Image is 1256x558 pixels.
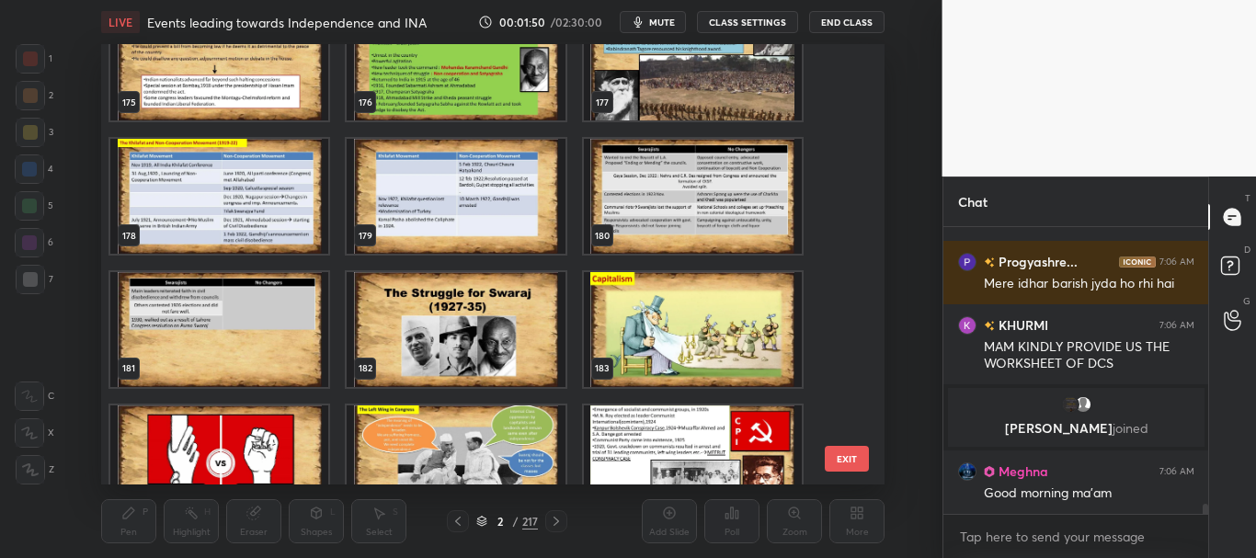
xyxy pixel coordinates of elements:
[984,321,995,331] img: no-rating-badge.077c3623.svg
[995,252,1078,271] h6: Progyashre...
[1112,419,1148,437] span: joined
[1245,191,1250,205] p: T
[110,405,328,520] img: 1759714557Q5ZBWH.pdf
[584,6,802,121] img: 1759714557Q5ZBWH.pdf
[101,44,852,484] div: grid
[15,228,53,257] div: 6
[959,421,1193,436] p: [PERSON_NAME]
[649,16,675,28] span: mute
[1159,466,1194,477] div: 7:06 AM
[995,461,1048,481] h6: Meghna
[809,11,885,33] button: End Class
[110,272,328,387] img: 1759714557Q5ZBWH.pdf
[16,265,53,294] div: 7
[16,118,53,147] div: 3
[984,338,1194,373] div: MAM KINDLY PROVIDE US THE WORKSHEET OF DCS
[620,11,686,33] button: mute
[984,275,1194,293] div: Mere idhar barish jyda ho rhi hai
[1243,294,1250,308] p: G
[1119,256,1156,268] img: iconic-dark.1390631f.png
[491,516,509,527] div: 2
[348,272,565,387] img: 1759714557Q5ZBWH.pdf
[1159,320,1194,331] div: 7:06 AM
[697,11,798,33] button: CLASS SETTINGS
[958,316,976,335] img: 932665a7c5b24a3694d5ca80951063f5.38311704_3
[984,484,1194,503] div: Good morning ma'am
[943,227,1209,514] div: grid
[584,272,802,387] img: 1759714557Q5ZBWH.pdf
[15,418,54,448] div: X
[16,44,52,74] div: 1
[958,253,976,271] img: 3
[15,154,53,184] div: 4
[522,513,538,530] div: 217
[1244,243,1250,256] p: D
[584,405,802,520] img: 1759714557Q5ZBWH.pdf
[984,466,995,477] img: Learner_Badge_pro_50a137713f.svg
[984,257,995,268] img: no-rating-badge.077c3623.svg
[1060,395,1079,414] img: 3
[110,139,328,254] img: 1759714557Q5ZBWH.pdf
[16,455,54,484] div: Z
[1073,395,1091,414] img: default.png
[101,11,140,33] div: LIVE
[147,14,427,31] h4: Events leading towards Independence and INA
[15,381,54,411] div: C
[348,139,565,254] img: 1759714557Q5ZBWH.pdf
[110,6,328,121] img: 1759714557Q5ZBWH.pdf
[584,139,802,254] img: 1759714557Q5ZBWH.pdf
[348,405,565,520] img: 1759714557Q5ZBWH.pdf
[1159,256,1194,268] div: 7:06 AM
[513,516,519,527] div: /
[348,6,565,121] img: 1759714557Q5ZBWH.pdf
[943,177,1002,226] p: Chat
[15,191,53,221] div: 5
[995,315,1048,335] h6: KHURMI
[825,446,869,472] button: EXIT
[958,462,976,481] img: c993ebb3edb84a308263962c6861b950.jpg
[16,81,53,110] div: 2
